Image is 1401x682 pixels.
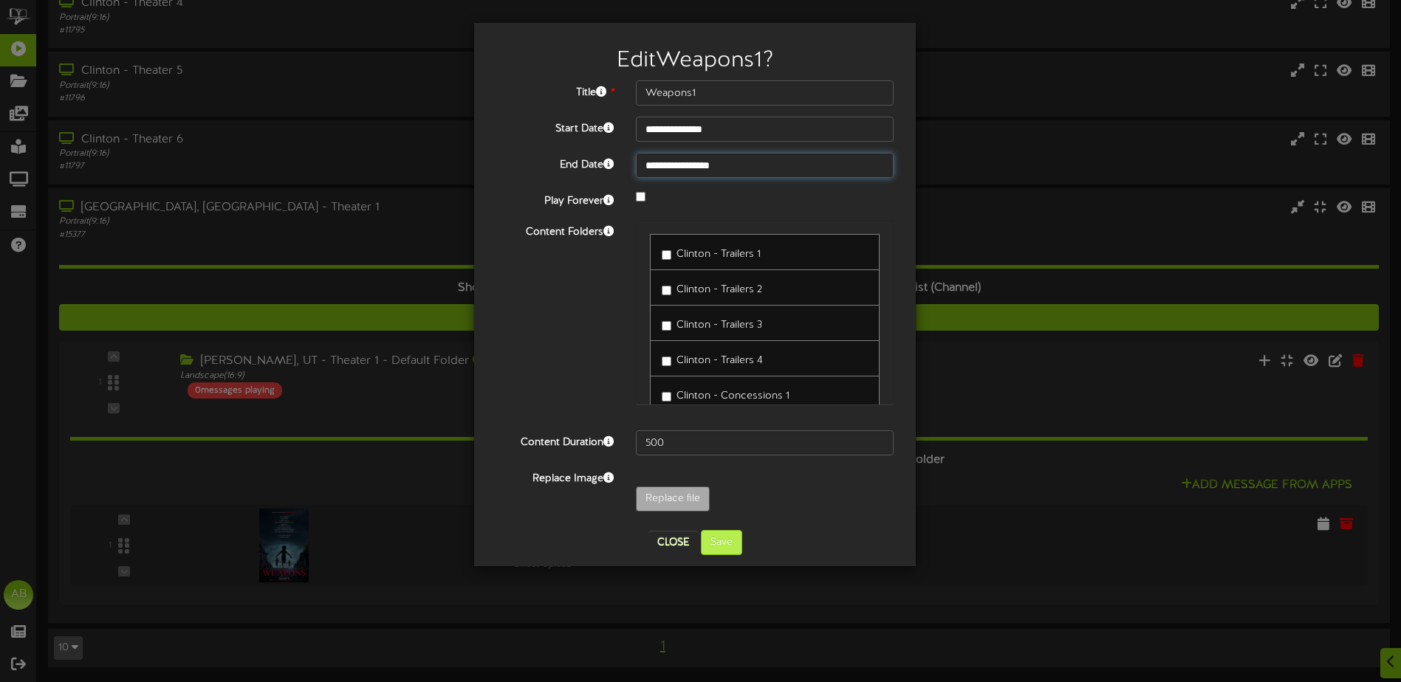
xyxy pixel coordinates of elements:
input: 15 [636,430,894,455]
h2: Edit Weapons1 ? [496,49,894,73]
input: Clinton - Trailers 4 [662,356,671,366]
label: Start Date [485,117,625,137]
input: Clinton - Trailers 3 [662,321,671,331]
input: Title [636,80,894,106]
button: Save [701,530,742,555]
input: Clinton - Trailers 2 [662,286,671,295]
input: Clinton - Concessions 1 [662,392,671,402]
span: Clinton - Trailers 2 [676,284,762,295]
label: Replace Image [485,466,625,486]
label: Content Folders [485,220,625,240]
label: End Date [485,153,625,173]
label: Title [485,80,625,100]
label: Play Forever [485,189,625,209]
button: Close [648,531,698,554]
span: Clinton - Trailers 4 [676,355,763,366]
span: Clinton - Trailers 3 [676,320,762,331]
span: Clinton - Trailers 1 [676,249,761,260]
span: Clinton - Concessions 1 [676,390,789,402]
label: Content Duration [485,430,625,450]
input: Clinton - Trailers 1 [662,250,671,260]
